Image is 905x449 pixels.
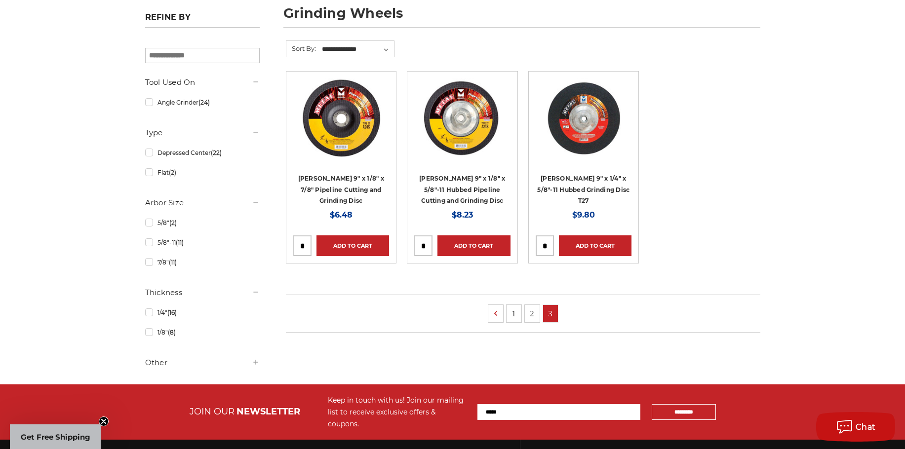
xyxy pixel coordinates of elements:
[293,78,389,174] a: Mercer 9" x 1/8" x 7/8 Cutting and Light Grinding Wheel
[145,94,260,111] a: Angle Grinder
[169,169,176,176] span: (2)
[10,424,101,449] div: Get Free ShippingClose teaser
[145,287,260,299] h5: Thickness
[145,324,260,341] a: 1/8"
[145,127,260,139] h5: Type
[543,305,558,322] a: 3
[21,432,90,442] span: Get Free Shipping
[236,406,300,417] span: NEWSLETTER
[316,235,389,256] a: Add to Cart
[437,235,510,256] a: Add to Cart
[145,164,260,181] a: Flat
[145,254,260,271] a: 7/8"
[145,76,260,88] h5: Tool Used On
[320,42,394,57] select: Sort By:
[145,12,260,28] h5: Refine by
[283,6,760,28] h1: grinding wheels
[414,78,510,174] a: Mercer 9" x 1/8" x 5/8"-11 Hubbed Cutting and Light Grinding Wheel
[145,214,260,231] a: 5/8"
[198,99,210,106] span: (24)
[537,175,630,204] a: [PERSON_NAME] 9" x 1/4" x 5/8"-11 Hubbed Grinding Disc T27
[507,305,521,322] a: 1
[419,175,505,204] a: [PERSON_NAME] 9" x 1/8" x 5/8"-11 Hubbed Pipeline Cutting and Grinding Disc
[302,78,381,157] img: Mercer 9" x 1/8" x 7/8 Cutting and Light Grinding Wheel
[536,78,631,174] a: 9" x 1/4" x 5/8"-11 Hubbed Grinding Wheel
[572,210,595,220] span: $9.80
[145,304,260,321] a: 1/4"
[169,259,177,266] span: (11)
[298,175,384,204] a: [PERSON_NAME] 9" x 1/8" x 7/8" Pipeline Cutting and Grinding Disc
[856,422,876,432] span: Chat
[145,197,260,209] h5: Arbor Size
[525,305,540,322] a: 2
[145,357,260,369] h5: Other
[145,144,260,161] a: Depressed Center
[330,210,353,220] span: $6.48
[176,239,184,246] span: (11)
[419,78,506,157] img: Mercer 9" x 1/8" x 5/8"-11 Hubbed Cutting and Light Grinding Wheel
[168,329,176,336] span: (8)
[816,412,895,442] button: Chat
[99,416,109,426] button: Close teaser
[452,210,473,220] span: $8.23
[544,78,624,157] img: 9" x 1/4" x 5/8"-11 Hubbed Grinding Wheel
[328,394,468,430] div: Keep in touch with us! Join our mailing list to receive exclusive offers & coupons.
[167,309,177,316] span: (16)
[169,219,177,226] span: (2)
[190,406,235,417] span: JOIN OUR
[145,234,260,251] a: 5/8"-11
[286,41,316,56] label: Sort By:
[211,149,222,156] span: (22)
[559,235,631,256] a: Add to Cart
